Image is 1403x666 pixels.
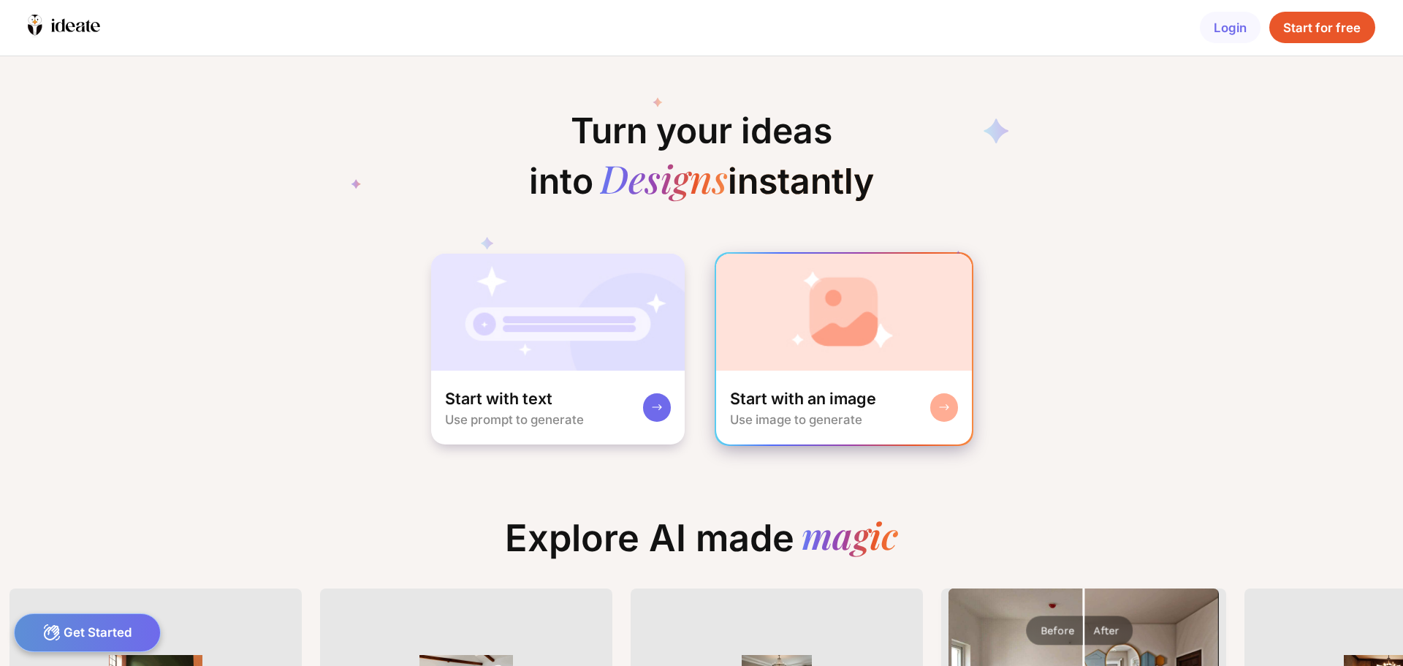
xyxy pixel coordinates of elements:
[14,613,161,652] div: Get Started
[491,516,912,574] div: Explore AI made
[802,516,898,560] div: magic
[730,412,862,427] div: Use image to generate
[1200,12,1261,43] div: Login
[1269,12,1375,43] div: Start for free
[445,388,552,409] div: Start with text
[730,388,876,409] div: Start with an image
[716,254,973,371] img: startWithImageCardBg.jpg
[431,254,685,371] img: startWithTextCardBg.jpg
[445,412,584,427] div: Use prompt to generate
